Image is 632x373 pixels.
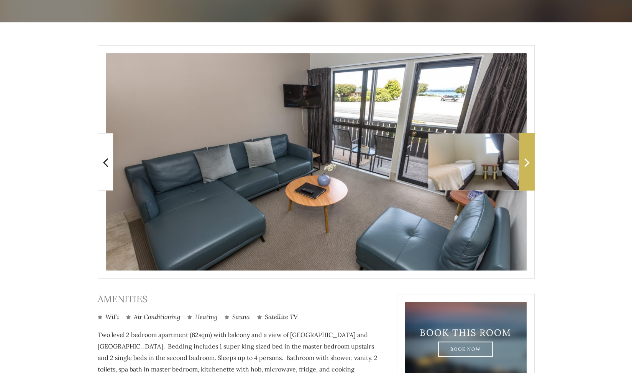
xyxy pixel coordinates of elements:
h3: Book This Room [418,327,513,338]
li: Sauna [225,313,250,321]
li: Air Conditioning [126,313,180,321]
a: Book Now [438,341,493,357]
li: WiFi [98,313,119,321]
li: Heating [187,313,217,321]
h3: Amenities [98,294,385,305]
li: Satellite TV [257,313,298,321]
